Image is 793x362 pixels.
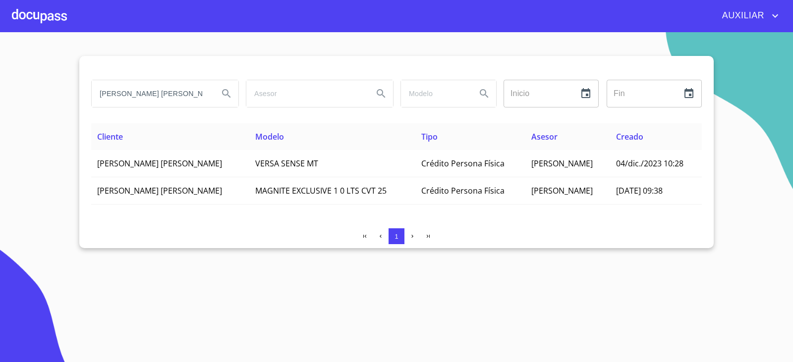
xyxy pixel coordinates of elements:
[421,158,505,169] span: Crédito Persona Física
[369,82,393,105] button: Search
[421,185,505,196] span: Crédito Persona Física
[97,131,123,142] span: Cliente
[92,80,211,107] input: search
[421,131,438,142] span: Tipo
[401,80,468,107] input: search
[531,185,593,196] span: [PERSON_NAME]
[246,80,365,107] input: search
[215,82,238,105] button: Search
[255,185,387,196] span: MAGNITE EXCLUSIVE 1 0 LTS CVT 25
[255,131,284,142] span: Modelo
[395,233,398,240] span: 1
[255,158,318,169] span: VERSA SENSE MT
[715,8,781,24] button: account of current user
[715,8,769,24] span: AUXILIAR
[97,158,222,169] span: [PERSON_NAME] [PERSON_NAME]
[531,131,558,142] span: Asesor
[616,131,643,142] span: Creado
[531,158,593,169] span: [PERSON_NAME]
[616,185,663,196] span: [DATE] 09:38
[97,185,222,196] span: [PERSON_NAME] [PERSON_NAME]
[616,158,683,169] span: 04/dic./2023 10:28
[472,82,496,105] button: Search
[389,228,404,244] button: 1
